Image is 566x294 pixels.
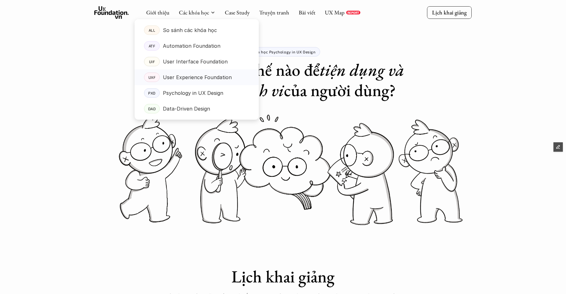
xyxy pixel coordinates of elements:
[225,9,250,16] a: Case Study
[146,9,169,16] a: Giới thiệu
[553,142,563,152] button: Edit Framer Content
[148,91,156,95] p: PXD
[149,28,155,32] p: ALL
[347,11,359,14] p: REPORT
[346,11,360,14] a: REPORT
[157,266,409,287] h1: Lịch khai giảng
[148,75,156,79] p: UXF
[259,9,289,16] a: Truyện tranh
[157,60,409,101] h1: Nên thiết kế thế nào để của người dùng?
[149,59,155,64] p: UIF
[163,25,217,35] p: So sánh các khóa học
[135,54,259,69] a: UIFUser Interface Foundation
[163,104,210,113] p: Data-Driven Design
[163,41,220,51] p: Automation Foundation
[135,22,259,38] a: ALLSo sánh các khóa học
[325,9,345,16] a: UX Map
[179,9,209,16] a: Các khóa học
[299,9,315,16] a: Bài viết
[135,38,259,54] a: ATFAutomation Foundation
[135,69,259,85] a: UXFUser Experience Foundation
[427,6,472,19] a: Lịch khai giảng
[163,88,223,98] p: Psychology in UX Design
[148,106,156,111] p: DAD
[149,44,155,48] p: ATF
[432,9,467,16] p: Lịch khai giảng
[250,50,315,54] p: Khóa học Psychology in UX Design
[163,57,228,66] p: User Interface Foundation
[135,101,259,117] a: DADData-Driven Design
[135,85,259,101] a: PXDPsychology in UX Design
[163,73,232,82] p: User Experience Foundation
